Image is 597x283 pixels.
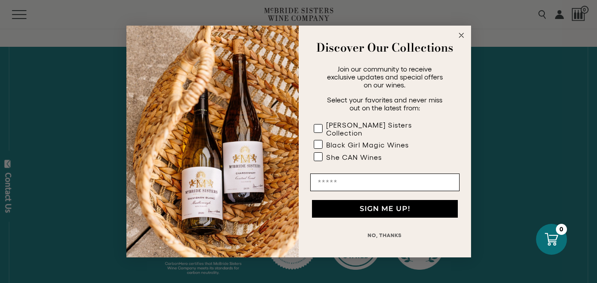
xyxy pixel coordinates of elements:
div: 0 [556,224,567,235]
div: [PERSON_NAME] Sisters Collection [326,121,442,137]
button: NO, THANKS [310,226,460,244]
img: 42653730-7e35-4af7-a99d-12bf478283cf.jpeg [126,26,299,257]
strong: Discover Our Collections [316,39,453,56]
button: SIGN ME UP! [312,200,458,218]
div: She CAN Wines [326,153,382,161]
span: Join our community to receive exclusive updates and special offers on our wines. [327,65,443,89]
div: Black Girl Magic Wines [326,141,409,149]
button: Close dialog [456,30,467,41]
span: Select your favorites and never miss out on the latest from: [327,96,442,112]
input: Email [310,174,460,191]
